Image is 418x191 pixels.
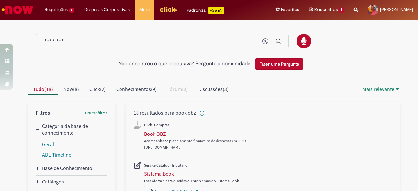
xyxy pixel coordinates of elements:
span: More [139,7,150,13]
img: ServiceNow [1,3,34,16]
div: Padroniza [187,7,224,14]
button: Fazer uma Pergunta [255,58,303,70]
span: 1 [339,7,344,13]
span: Despesas Corporativas [84,7,130,13]
span: Requisições [45,7,68,13]
span: Rascunhos [314,7,338,13]
a: Rascunhos [309,7,344,13]
p: +GenAi [208,7,224,14]
span: [PERSON_NAME] [380,7,413,12]
span: Favoritos [281,7,299,13]
h2: Não encontrou o que procurava? Pergunte à comunidade! [118,61,252,67]
img: click_logo_yellow_360x200.png [159,5,177,14]
span: 2 [69,8,74,13]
